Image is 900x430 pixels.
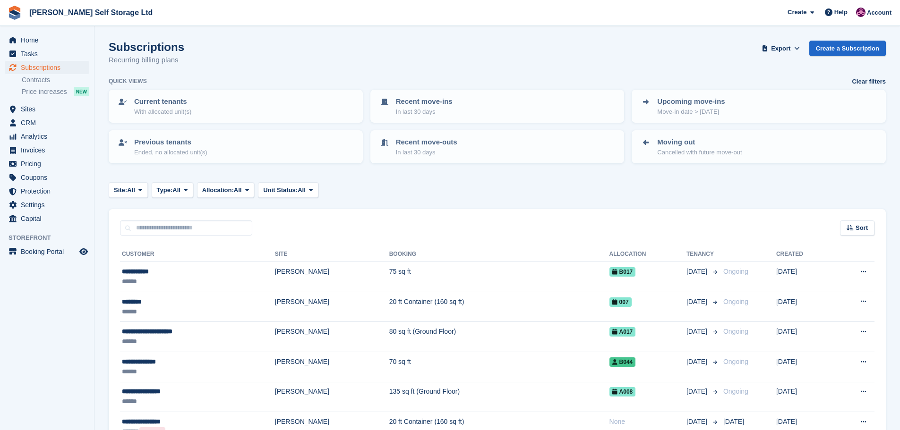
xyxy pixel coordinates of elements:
[275,292,389,322] td: [PERSON_NAME]
[389,292,609,322] td: 20 ft Container (160 sq ft)
[21,185,77,198] span: Protection
[867,8,891,17] span: Account
[109,55,184,66] p: Recurring billing plans
[202,185,234,195] span: Allocation:
[21,34,77,47] span: Home
[21,143,77,157] span: Invoices
[776,382,833,412] td: [DATE]
[371,131,624,162] a: Recent move-outs In last 30 days
[389,247,609,262] th: Booking
[5,212,89,225] a: menu
[609,297,632,307] span: 007
[5,185,89,198] a: menu
[776,247,833,262] th: Created
[134,107,191,117] p: With allocated unit(s)
[5,130,89,143] a: menu
[275,247,389,262] th: Site
[686,357,709,367] span: [DATE]
[5,61,89,74] a: menu
[686,327,709,337] span: [DATE]
[834,8,848,17] span: Help
[776,292,833,322] td: [DATE]
[776,322,833,352] td: [DATE]
[234,185,242,195] span: All
[298,185,306,195] span: All
[152,182,193,198] button: Type: All
[114,185,127,195] span: Site:
[109,77,147,85] h6: Quick views
[22,86,89,97] a: Price increases NEW
[110,91,362,122] a: Current tenants With allocated unit(s)
[275,382,389,412] td: [PERSON_NAME]
[5,171,89,184] a: menu
[609,417,686,427] div: None
[275,352,389,382] td: [PERSON_NAME]
[275,262,389,292] td: [PERSON_NAME]
[172,185,180,195] span: All
[788,8,806,17] span: Create
[110,131,362,162] a: Previous tenants Ended, no allocated unit(s)
[856,8,866,17] img: Lydia Wild
[21,171,77,184] span: Coupons
[21,245,77,258] span: Booking Portal
[9,233,94,243] span: Storefront
[127,185,135,195] span: All
[856,223,868,233] span: Sort
[134,96,191,107] p: Current tenants
[609,267,636,277] span: B017
[5,245,89,258] a: menu
[852,77,886,86] a: Clear filters
[258,182,318,198] button: Unit Status: All
[609,247,686,262] th: Allocation
[723,358,748,365] span: Ongoing
[21,130,77,143] span: Analytics
[22,87,67,96] span: Price increases
[134,148,207,157] p: Ended, no allocated unit(s)
[686,247,720,262] th: Tenancy
[657,137,742,148] p: Moving out
[5,47,89,60] a: menu
[109,41,184,53] h1: Subscriptions
[78,246,89,257] a: Preview store
[723,418,744,425] span: [DATE]
[396,137,457,148] p: Recent move-outs
[21,157,77,170] span: Pricing
[686,387,709,396] span: [DATE]
[5,198,89,211] a: menu
[5,34,89,47] a: menu
[21,102,77,116] span: Sites
[657,107,725,117] p: Move-in date > [DATE]
[723,388,748,395] span: Ongoing
[609,357,636,367] span: B044
[120,247,275,262] th: Customer
[389,382,609,412] td: 135 sq ft (Ground Floor)
[771,44,790,53] span: Export
[396,96,453,107] p: Recent move-ins
[263,185,298,195] span: Unit Status:
[633,131,885,162] a: Moving out Cancelled with future move-out
[686,417,709,427] span: [DATE]
[389,322,609,352] td: 80 sq ft (Ground Floor)
[21,198,77,211] span: Settings
[26,5,156,20] a: [PERSON_NAME] Self Storage Ltd
[686,267,709,277] span: [DATE]
[633,91,885,122] a: Upcoming move-ins Move-in date > [DATE]
[776,262,833,292] td: [DATE]
[21,116,77,129] span: CRM
[396,107,453,117] p: In last 30 days
[389,262,609,292] td: 75 sq ft
[396,148,457,157] p: In last 30 days
[21,47,77,60] span: Tasks
[197,182,255,198] button: Allocation: All
[723,328,748,335] span: Ongoing
[657,96,725,107] p: Upcoming move-ins
[809,41,886,56] a: Create a Subscription
[5,157,89,170] a: menu
[686,297,709,307] span: [DATE]
[657,148,742,157] p: Cancelled with future move-out
[5,116,89,129] a: menu
[22,76,89,84] a: Contracts
[275,322,389,352] td: [PERSON_NAME]
[21,61,77,74] span: Subscriptions
[389,352,609,382] td: 70 sq ft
